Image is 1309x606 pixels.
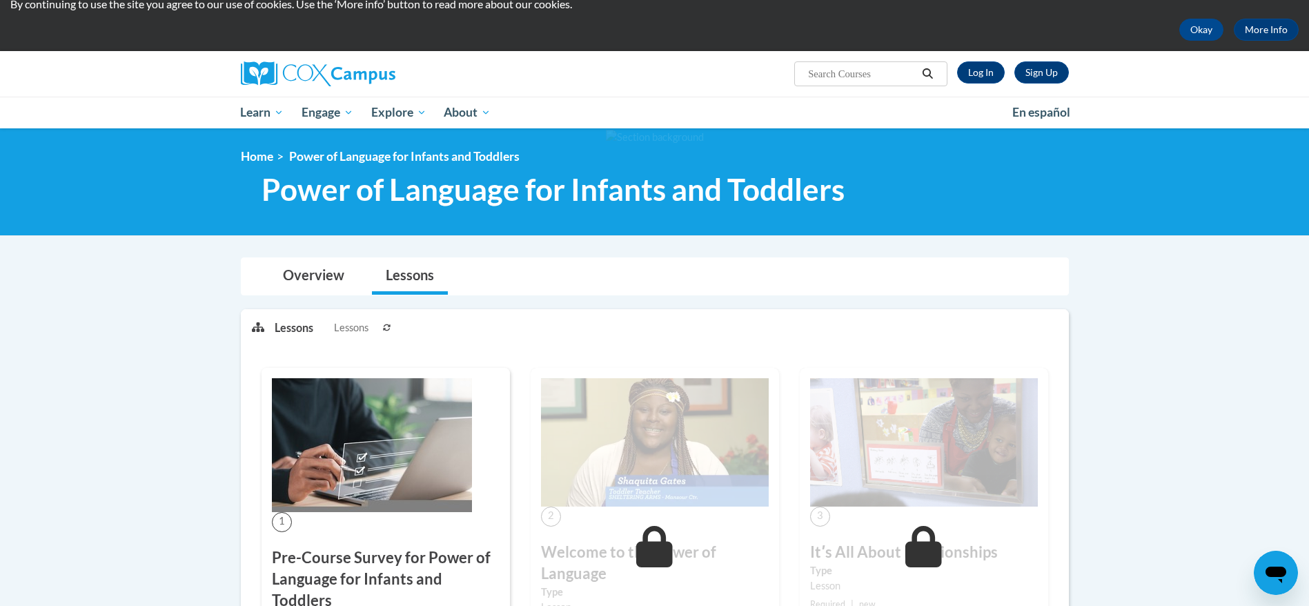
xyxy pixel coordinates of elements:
[810,542,1038,563] h3: Itʹs All About Relationships
[220,97,1090,128] div: Main menu
[302,104,353,121] span: Engage
[232,97,293,128] a: Learn
[810,578,1038,594] div: Lesson
[541,378,769,507] img: Course Image
[1234,19,1299,41] a: More Info
[240,104,284,121] span: Learn
[810,563,1038,578] label: Type
[541,542,769,585] h3: Welcome to the Power of Language
[917,66,938,82] button: Search
[269,258,358,295] a: Overview
[334,320,368,335] span: Lessons
[241,61,503,86] a: Cox Campus
[275,320,313,335] p: Lessons
[1003,98,1079,127] a: En español
[289,149,520,164] span: Power of Language for Infants and Toddlers
[957,61,1005,84] a: Log In
[372,258,448,295] a: Lessons
[606,130,704,145] img: Section background
[444,104,491,121] span: About
[371,104,426,121] span: Explore
[1014,61,1069,84] a: Register
[293,97,362,128] a: Engage
[1012,105,1070,119] span: En español
[541,507,561,527] span: 2
[435,97,500,128] a: About
[810,378,1038,507] img: Course Image
[362,97,435,128] a: Explore
[241,61,395,86] img: Cox Campus
[272,378,472,512] img: Course Image
[810,507,830,527] span: 3
[541,585,769,600] label: Type
[1179,19,1223,41] button: Okay
[241,149,273,164] a: Home
[807,66,917,82] input: Search Courses
[1254,551,1298,595] iframe: Button to launch messaging window
[262,171,845,208] span: Power of Language for Infants and Toddlers
[272,512,292,532] span: 1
